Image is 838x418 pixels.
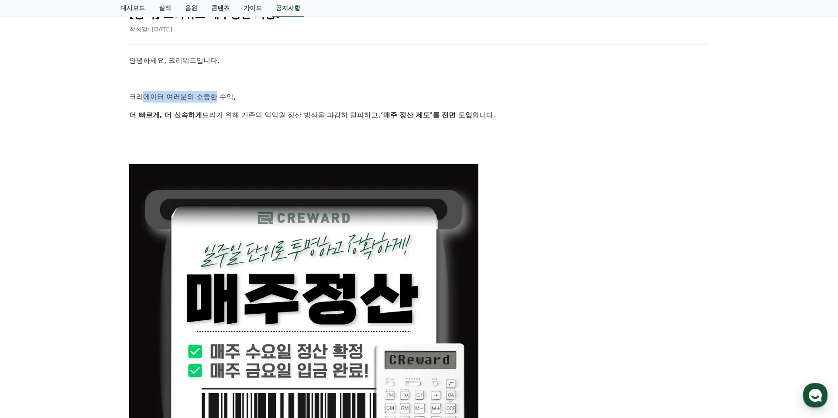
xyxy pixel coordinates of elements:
p: 드리기 위해 기존의 익익월 정산 방식을 과감히 탈피하고, 합니다. [129,110,709,121]
span: 대화 [80,290,90,297]
strong: 더 빠르게, 더 신속하게 [129,111,202,119]
p: 안녕하세요, 크리워드입니다. [129,55,709,66]
a: 대화 [58,277,113,298]
span: 설정 [135,290,145,297]
p: 크리에이터 여러분의 소중한 수익, [129,91,709,103]
strong: ‘매주 정산 제도’를 전면 도입 [380,111,472,119]
a: 설정 [113,277,168,298]
a: 홈 [3,277,58,298]
span: 홈 [27,290,33,297]
span: 작성일: [DATE] [129,26,172,33]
